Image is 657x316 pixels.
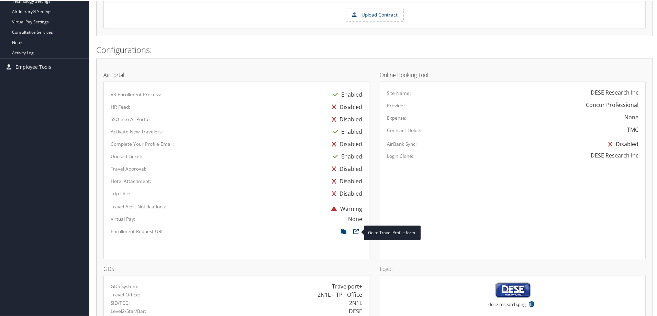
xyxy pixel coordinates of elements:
[111,307,146,314] label: Level2/Star/Bar:
[111,189,130,196] label: Trip Link:
[349,306,362,315] div: DESE
[328,100,362,112] div: Disabled
[349,298,362,306] div: 2N1L
[495,282,531,297] img: dese-research.png
[387,114,407,121] label: Expense:
[111,90,161,97] label: V3 Enrollment Process:
[111,177,151,184] label: Hotel Attachment:
[111,103,130,110] label: HR Feed:
[111,299,130,306] label: SID/PCC:
[111,128,163,134] label: Activate New Travelers:
[387,126,424,133] label: Contract Holder:
[96,43,653,55] h2: Configurations:
[328,187,362,199] div: Disabled
[488,301,526,314] small: dese-research.png
[591,88,638,96] div: DESE Research Inc
[111,152,145,159] label: Unused Tickets:
[387,101,407,108] label: Provider:
[387,89,411,96] label: Site Name:
[111,165,146,172] label: Travel Approval:
[624,112,638,121] div: None
[328,112,362,125] div: Disabled
[111,215,135,222] label: Virtual Pay:
[330,88,362,100] div: Enabled
[111,140,174,147] label: Complete Your Profile Email:
[111,227,165,234] label: Enrollment Request URL:
[111,282,138,289] label: GDS System:
[627,125,638,133] div: TMC
[103,265,369,271] h4: GDS:
[332,282,362,290] div: Travelport+
[387,140,417,147] label: AirBank Sync:
[330,125,362,137] div: Enabled
[330,150,362,162] div: Enabled
[380,265,646,271] h4: Logo:
[605,137,638,150] div: Disabled
[111,203,166,209] label: Travel Alert Notifications:
[318,290,362,298] div: 2N1L – TP+ Office
[380,72,646,77] h4: Online Booking Tool:
[111,291,140,297] label: Travel Office:
[103,72,369,77] h4: AirPortal:
[348,214,362,222] div: None
[15,58,51,75] span: Employee Tools
[328,162,362,174] div: Disabled
[346,9,403,20] label: Upload Contract
[328,204,362,212] span: Warning
[586,100,638,108] div: Concur Professional
[111,115,151,122] label: SSO into AirPortal:
[328,137,362,150] div: Disabled
[591,151,638,159] div: DESE Research Inc
[328,174,362,187] div: Disabled
[387,152,413,159] label: Login Clone:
